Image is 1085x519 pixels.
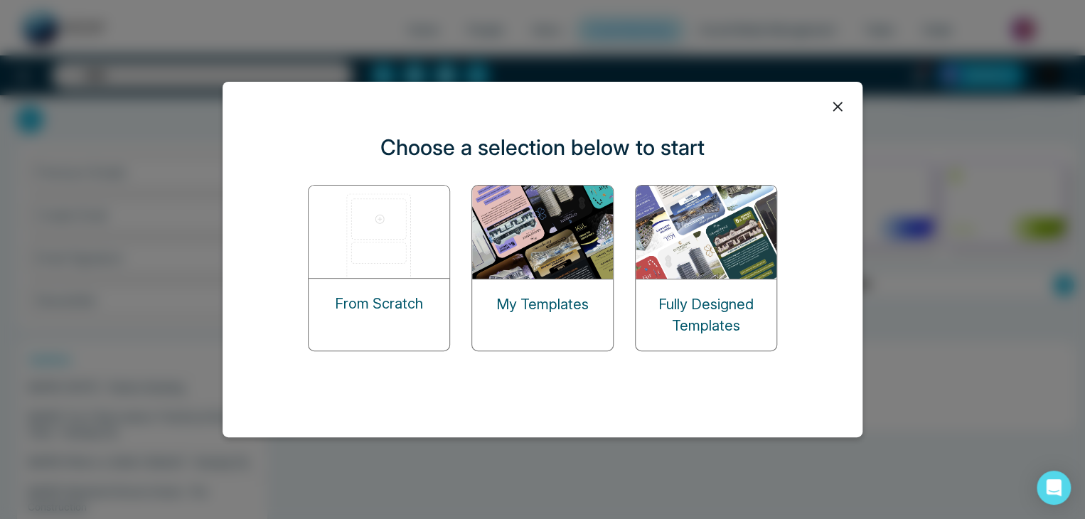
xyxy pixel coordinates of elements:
[380,132,705,164] p: Choose a selection below to start
[496,294,589,315] p: My Templates
[636,294,776,336] p: Fully Designed Templates
[309,186,451,278] img: start-from-scratch.png
[636,186,778,279] img: designed-templates.png
[1037,471,1071,505] div: Open Intercom Messenger
[335,293,423,314] p: From Scratch
[472,186,614,279] img: my-templates.png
